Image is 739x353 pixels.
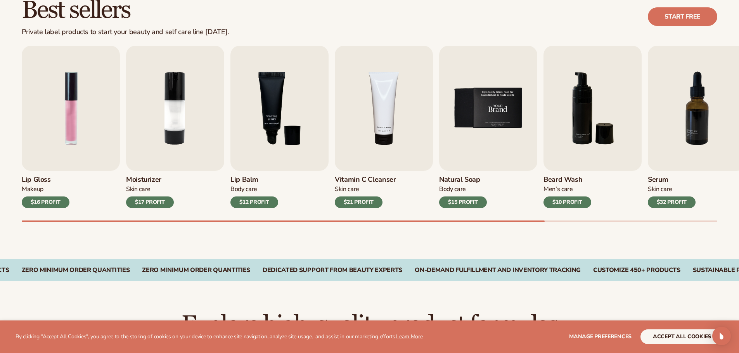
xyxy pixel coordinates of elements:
h3: Lip Gloss [22,176,69,184]
div: $17 PROFIT [126,196,174,208]
div: On-Demand Fulfillment and Inventory Tracking [415,267,581,274]
div: $16 PROFIT [22,196,69,208]
div: $21 PROFIT [335,196,382,208]
p: By clicking "Accept All Cookies", you agree to the storing of cookies on your device to enhance s... [16,334,423,340]
div: Zero Minimum Order QuantitieS [142,267,250,274]
h3: Serum [648,176,696,184]
button: Manage preferences [569,329,632,344]
div: $32 PROFIT [648,196,696,208]
a: Learn More [396,333,422,340]
a: 3 / 9 [230,46,329,208]
button: accept all cookies [640,329,723,344]
h3: Beard Wash [543,176,591,184]
img: Shopify Image 6 [439,46,537,171]
a: 6 / 9 [543,46,642,208]
div: Skin Care [126,185,174,193]
div: Makeup [22,185,69,193]
div: $12 PROFIT [230,196,278,208]
div: Zero Minimum Order QuantitieS [22,267,130,274]
div: Skin Care [335,185,396,193]
div: Body Care [439,185,487,193]
h2: Explore high-quality product formulas [22,312,717,338]
a: 4 / 9 [335,46,433,208]
a: 5 / 9 [439,46,537,208]
span: Manage preferences [569,333,632,340]
div: CUSTOMIZE 450+ PRODUCTS [593,267,680,274]
div: Open Intercom Messenger [712,327,731,345]
a: Start free [648,7,717,26]
a: 2 / 9 [126,46,224,208]
div: Body Care [230,185,278,193]
div: Private label products to start your beauty and self care line [DATE]. [22,28,229,36]
h3: Lip Balm [230,176,278,184]
div: Dedicated Support From Beauty Experts [263,267,402,274]
div: $10 PROFIT [543,196,591,208]
div: Men’s Care [543,185,591,193]
h3: Moisturizer [126,176,174,184]
div: Skin Care [648,185,696,193]
a: 1 / 9 [22,46,120,208]
h3: Natural Soap [439,176,487,184]
div: $15 PROFIT [439,196,487,208]
h3: Vitamin C Cleanser [335,176,396,184]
